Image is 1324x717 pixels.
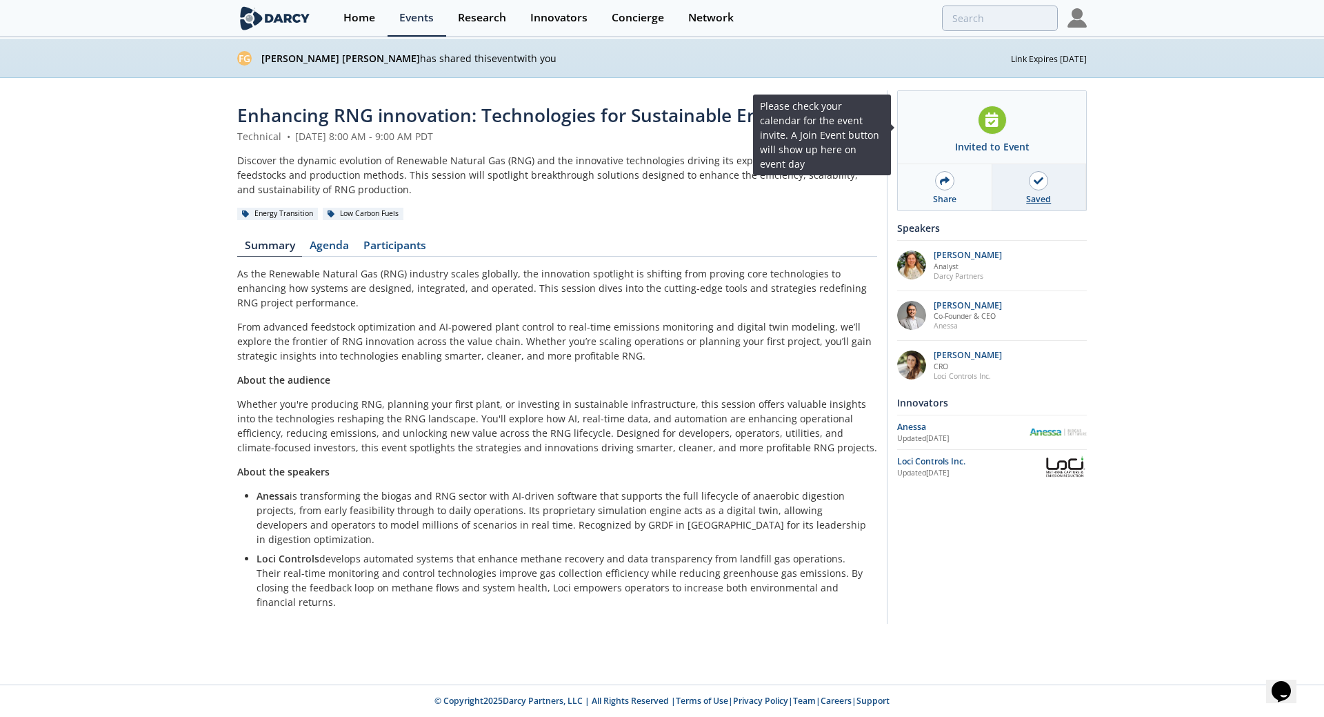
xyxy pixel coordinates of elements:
[1266,662,1310,703] iframe: chat widget
[284,130,292,143] span: •
[1067,8,1087,28] img: Profile
[955,139,1030,154] div: Invited to Event
[897,301,926,330] img: 1fdb2308-3d70-46db-bc64-f6eabefcce4d
[1011,50,1087,66] div: Link Expires [DATE]
[897,455,1087,479] a: Loci Controls Inc. Updated[DATE] Loci Controls Inc.
[934,271,1002,281] p: Darcy Partners
[302,240,356,257] a: Agenda
[897,216,1087,240] div: Speakers
[343,12,375,23] div: Home
[257,551,867,609] p: develops automated systems that enhance methane recovery and data transparency from landfill gas ...
[897,455,1043,468] div: Loci Controls Inc.
[934,251,1002,260] p: [PERSON_NAME]
[942,6,1058,31] input: Advanced Search
[237,51,252,66] div: FG
[237,397,877,455] p: Whether you're producing RNG, planning your first plant, or investing in sustainable infrastructu...
[688,12,734,23] div: Network
[934,321,1002,331] p: Anessa
[237,465,330,478] strong: About the speakers
[934,301,1002,311] p: [PERSON_NAME]
[897,251,926,279] img: fddc0511-1997-4ded-88a0-30228072d75f
[934,311,1002,321] p: Co-Founder & CEO
[1026,193,1051,206] div: Saved
[897,421,1029,433] div: Anessa
[257,552,319,565] strong: Loci Controls
[237,266,877,310] p: As the Renewable Natural Gas (RNG) industry scales globally, the innovation spotlight is shifting...
[152,695,1172,707] p: © Copyright 2025 Darcy Partners, LLC | All Rights Reserved | | | | |
[1043,455,1087,479] img: Loci Controls Inc.
[237,240,302,257] a: Summary
[237,208,318,220] div: Energy Transition
[934,371,1002,381] p: Loci Controls Inc.
[897,468,1043,479] div: Updated [DATE]
[323,208,403,220] div: Low Carbon Fuels
[733,695,788,707] a: Privacy Policy
[257,489,867,547] p: is transforming the biogas and RNG sector with AI-driven software that supports the full lifecycl...
[237,153,877,197] div: Discover the dynamic evolution of Renewable Natural Gas (RNG) and the innovative technologies dri...
[261,51,1011,66] p: has shared this event with you
[856,695,890,707] a: Support
[458,12,506,23] div: Research
[933,193,956,206] div: Share
[897,351,926,380] img: 737ad19b-6c50-4cdf-92c7-29f5966a019e
[237,103,796,128] span: Enhancing RNG innovation: Technologies for Sustainable Energy
[530,12,588,23] div: Innovators
[257,489,290,502] strong: Anessa
[934,351,1002,360] p: [PERSON_NAME]
[821,695,852,707] a: Careers
[897,420,1087,444] a: Anessa Updated[DATE] Anessa
[897,391,1087,415] div: Innovators
[1029,429,1087,436] img: Anessa
[934,262,1002,271] p: Analyst
[897,433,1029,444] div: Updated [DATE]
[399,12,434,23] div: Events
[237,6,312,30] img: logo-wide.svg
[356,240,433,257] a: Participants
[793,695,816,707] a: Team
[261,52,420,65] strong: [PERSON_NAME] [PERSON_NAME]
[237,129,877,144] div: Technical [DATE] 8:00 AM - 9:00 AM PDT
[237,373,330,386] strong: About the audience
[612,12,664,23] div: Concierge
[934,362,1002,371] p: CRO
[676,695,728,707] a: Terms of Use
[237,320,877,363] p: From advanced feedstock optimization and AI-powered plant control to real-time emissions monitori...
